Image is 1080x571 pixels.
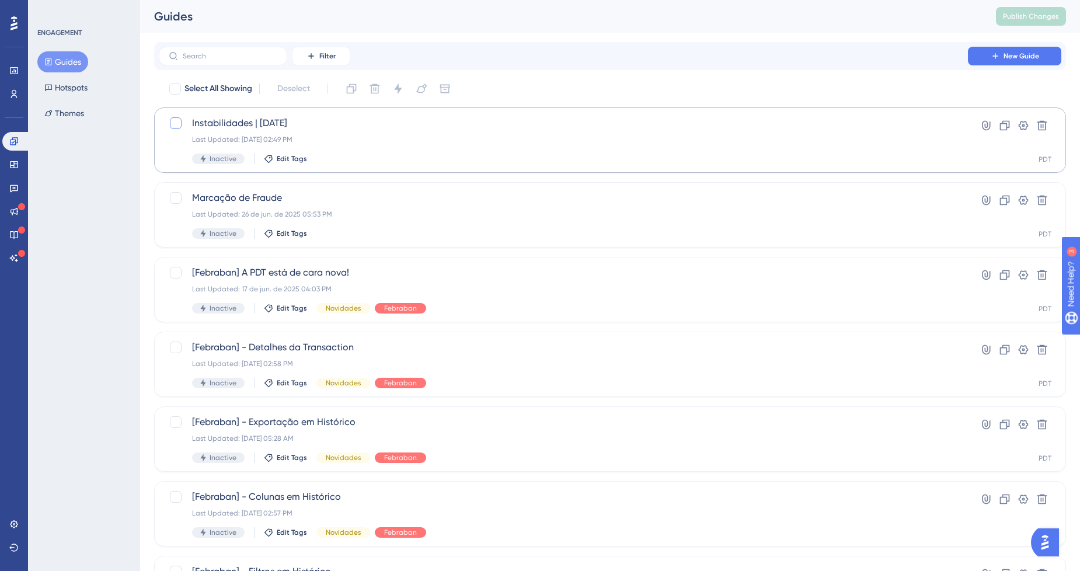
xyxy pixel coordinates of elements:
div: PDT [1039,229,1051,239]
span: Inactive [210,378,236,388]
span: Inactive [210,453,236,462]
span: Febraban [384,304,417,313]
span: [Febraban] A PDT está de cara nova! [192,266,935,280]
button: Edit Tags [264,453,307,462]
span: Filter [319,51,336,61]
span: Select All Showing [184,82,252,96]
button: New Guide [968,47,1061,65]
button: Deselect [267,78,320,99]
span: Edit Tags [277,229,307,238]
div: PDT [1039,379,1051,388]
span: Instabilidades | [DATE] [192,116,935,130]
button: Hotspots [37,77,95,98]
span: Febraban [384,378,417,388]
button: Edit Tags [264,229,307,238]
span: Inactive [210,229,236,238]
span: Inactive [210,154,236,163]
span: Edit Tags [277,378,307,388]
button: Edit Tags [264,528,307,537]
div: Last Updated: [DATE] 02:58 PM [192,359,935,368]
span: Febraban [384,528,417,537]
div: Last Updated: 26 de jun. de 2025 05:53 PM [192,210,935,219]
input: Search [183,52,277,60]
div: Last Updated: [DATE] 02:57 PM [192,509,935,518]
span: Novidades [326,453,361,462]
span: Edit Tags [277,304,307,313]
div: Last Updated: [DATE] 02:49 PM [192,135,935,144]
span: [Febraban] - Colunas em Histórico [192,490,935,504]
span: Edit Tags [277,528,307,537]
span: Edit Tags [277,453,307,462]
span: Deselect [277,82,310,96]
iframe: UserGuiding AI Assistant Launcher [1031,525,1066,560]
span: Marcação de Fraude [192,191,935,205]
button: Guides [37,51,88,72]
button: Edit Tags [264,378,307,388]
div: PDT [1039,155,1051,164]
span: [Febraban] - Exportação em Histórico [192,415,935,429]
div: PDT [1039,304,1051,314]
span: Novidades [326,378,361,388]
span: Inactive [210,528,236,537]
span: New Guide [1004,51,1039,61]
span: Novidades [326,304,361,313]
button: Filter [292,47,350,65]
div: 3 [81,6,85,15]
div: PDT [1039,454,1051,463]
span: Edit Tags [277,154,307,163]
span: [Febraban] - Detalhes da Transaction [192,340,935,354]
button: Publish Changes [996,7,1066,26]
button: Themes [37,103,91,124]
button: Edit Tags [264,304,307,313]
span: Novidades [326,528,361,537]
div: Last Updated: 17 de jun. de 2025 04:03 PM [192,284,935,294]
span: Febraban [384,453,417,462]
button: Edit Tags [264,154,307,163]
span: Need Help? [27,3,73,17]
div: Guides [154,8,967,25]
div: Last Updated: [DATE] 05:28 AM [192,434,935,443]
span: Publish Changes [1003,12,1059,21]
span: Inactive [210,304,236,313]
div: ENGAGEMENT [37,28,82,37]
